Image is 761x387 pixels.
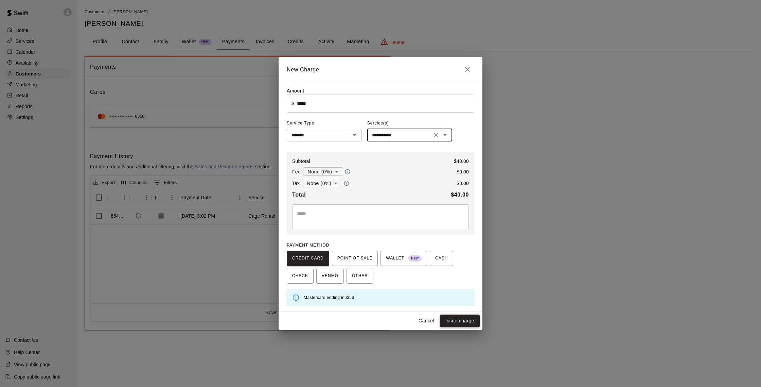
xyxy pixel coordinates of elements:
[279,57,482,82] h2: New Charge
[322,271,338,282] span: VENMO
[292,253,324,264] span: CREDIT CARD
[292,168,301,175] p: Fee
[292,158,310,165] p: Subtotal
[332,251,378,266] button: POINT OF SALE
[454,158,469,165] p: $ 40.00
[457,180,469,187] p: $ 0.00
[302,177,342,189] div: None (0%)
[435,253,448,264] span: CASH
[287,118,362,129] span: Service Type
[461,63,474,76] button: Close
[337,253,372,264] span: POINT OF SALE
[304,295,354,300] span: Mastercard ending in 6356
[415,315,437,327] button: Cancel
[287,251,329,266] button: CREDIT CARD
[303,165,343,178] div: None (0%)
[431,130,441,140] button: Clear
[440,315,480,327] button: Issue charge
[457,168,469,175] p: $ 0.00
[292,192,306,198] b: Total
[316,269,344,284] button: VENMO
[291,100,294,107] p: $
[380,251,427,266] button: WALLET New
[451,192,469,198] b: $ 40.00
[292,271,308,282] span: CHECK
[386,253,422,264] span: WALLET
[430,251,453,266] button: CASH
[287,269,314,284] button: CHECK
[292,180,300,187] p: Tax
[440,130,450,140] button: Open
[408,254,422,263] span: New
[367,118,389,129] span: Service(s)
[347,269,373,284] button: OTHER
[287,88,304,94] label: Amount
[352,271,368,282] span: OTHER
[287,243,329,248] span: PAYMENT METHOD
[350,130,359,140] button: Open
